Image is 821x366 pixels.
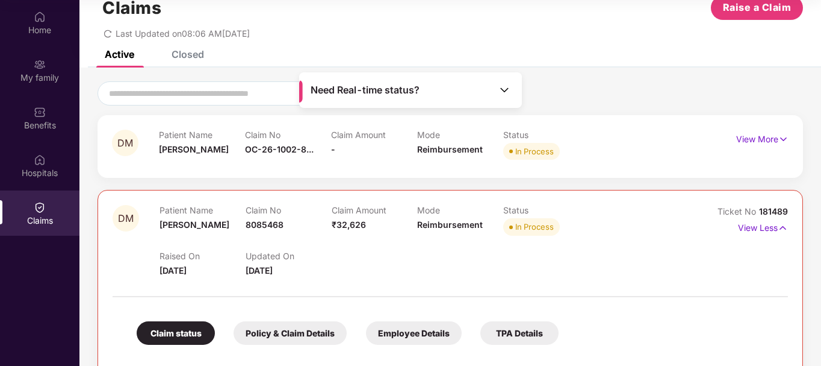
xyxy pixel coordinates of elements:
p: Mode [417,205,503,215]
span: Need Real-time status? [311,84,420,96]
div: In Process [515,221,554,233]
img: svg+xml;base64,PHN2ZyBpZD0iQmVuZWZpdHMiIHhtbG5zPSJodHRwOi8vd3d3LnczLm9yZy8yMDAwL3N2ZyIgd2lkdGg9Ij... [34,106,46,118]
span: 8085468 [246,219,283,230]
span: [DATE] [246,265,273,276]
p: View More [736,130,788,146]
div: Employee Details [366,321,462,345]
div: Active [105,48,134,60]
span: Reimbursement [417,219,483,230]
img: svg+xml;base64,PHN2ZyBpZD0iSG9tZSIgeG1sbnM9Imh0dHA6Ly93d3cudzMub3JnLzIwMDAvc3ZnIiB3aWR0aD0iMjAiIG... [34,11,46,23]
img: Toggle Icon [498,84,510,96]
span: [PERSON_NAME] [159,144,229,154]
p: Claim No [245,130,331,140]
p: Status [503,130,589,140]
img: svg+xml;base64,PHN2ZyB3aWR0aD0iMjAiIGhlaWdodD0iMjAiIHZpZXdCb3g9IjAgMCAyMCAyMCIgZmlsbD0ibm9uZSIgeG... [34,58,46,71]
div: In Process [515,145,554,157]
span: [PERSON_NAME] [160,219,229,230]
p: Claim Amount [331,130,417,140]
span: DM [118,213,134,224]
div: TPA Details [480,321,559,345]
span: - [331,144,335,154]
img: svg+xml;base64,PHN2ZyBpZD0iSG9zcGl0YWxzIiB4bWxucz0iaHR0cDovL3d3dy53My5vcmcvMjAwMC9zdmciIHdpZHRoPS... [34,154,46,166]
div: Policy & Claim Details [234,321,347,345]
span: redo [104,28,112,39]
span: Last Updated on 08:06 AM[DATE] [116,28,250,39]
p: View Less [738,218,788,235]
span: [DATE] [160,265,187,276]
span: DM [117,138,133,148]
span: Ticket No [717,206,759,216]
p: Mode [417,130,503,140]
span: OC-26-1002-8... [245,144,314,154]
div: Claim status [137,321,215,345]
p: Patient Name [159,130,245,140]
p: Claim Amount [332,205,418,215]
span: 181489 [759,206,788,216]
p: Claim No [246,205,332,215]
p: Patient Name [160,205,246,215]
p: Raised On [160,251,246,261]
div: Closed [172,48,204,60]
p: Updated On [246,251,332,261]
img: svg+xml;base64,PHN2ZyBpZD0iQ2xhaW0iIHhtbG5zPSJodHRwOi8vd3d3LnczLm9yZy8yMDAwL3N2ZyIgd2lkdGg9IjIwIi... [34,201,46,213]
p: Status [503,205,589,215]
img: svg+xml;base64,PHN2ZyB4bWxucz0iaHR0cDovL3d3dy53My5vcmcvMjAwMC9zdmciIHdpZHRoPSIxNyIgaGVpZ2h0PSIxNy... [778,133,788,146]
img: svg+xml;base64,PHN2ZyB4bWxucz0iaHR0cDovL3d3dy53My5vcmcvMjAwMC9zdmciIHdpZHRoPSIxNyIgaGVpZ2h0PSIxNy... [778,221,788,235]
span: Reimbursement [417,144,483,154]
span: ₹32,626 [332,219,366,230]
